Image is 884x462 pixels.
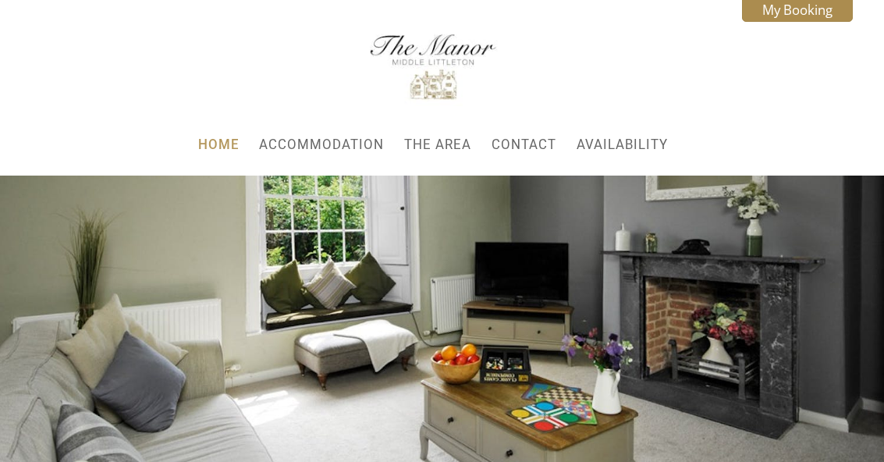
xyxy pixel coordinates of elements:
img: The Manor [335,28,531,106]
a: Availability [577,137,668,152]
a: Accommodation [259,137,384,152]
a: The Area [404,137,471,152]
a: Home [198,137,239,152]
a: Contact [492,137,556,152]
